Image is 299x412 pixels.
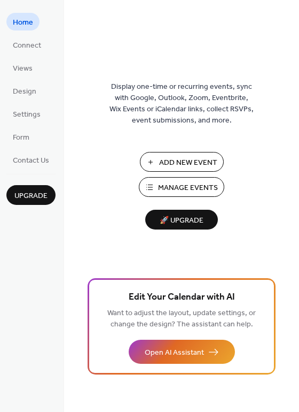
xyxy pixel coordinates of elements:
[6,13,40,30] a: Home
[13,17,33,28] span: Home
[13,86,36,97] span: Design
[13,40,41,51] span: Connect
[109,81,254,126] span: Display one-time or recurring events, sync with Google, Outlook, Zoom, Eventbrite, Wix Events or ...
[13,155,49,166] span: Contact Us
[107,306,256,332] span: Want to adjust the layout, update settings, or change the design? The assistant can help.
[13,109,41,120] span: Settings
[6,151,56,169] a: Contact Us
[14,190,48,202] span: Upgrade
[6,185,56,205] button: Upgrade
[140,152,224,172] button: Add New Event
[145,347,204,358] span: Open AI Assistant
[158,182,218,194] span: Manage Events
[6,36,48,54] a: Connect
[6,59,39,77] a: Views
[145,210,218,230] button: 🚀 Upgrade
[152,213,211,228] span: 🚀 Upgrade
[129,340,235,364] button: Open AI Assistant
[6,105,47,123] a: Settings
[6,128,36,146] a: Form
[159,157,217,169] span: Add New Event
[6,82,43,100] a: Design
[139,177,224,197] button: Manage Events
[129,290,235,305] span: Edit Your Calendar with AI
[13,132,29,143] span: Form
[13,63,33,74] span: Views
